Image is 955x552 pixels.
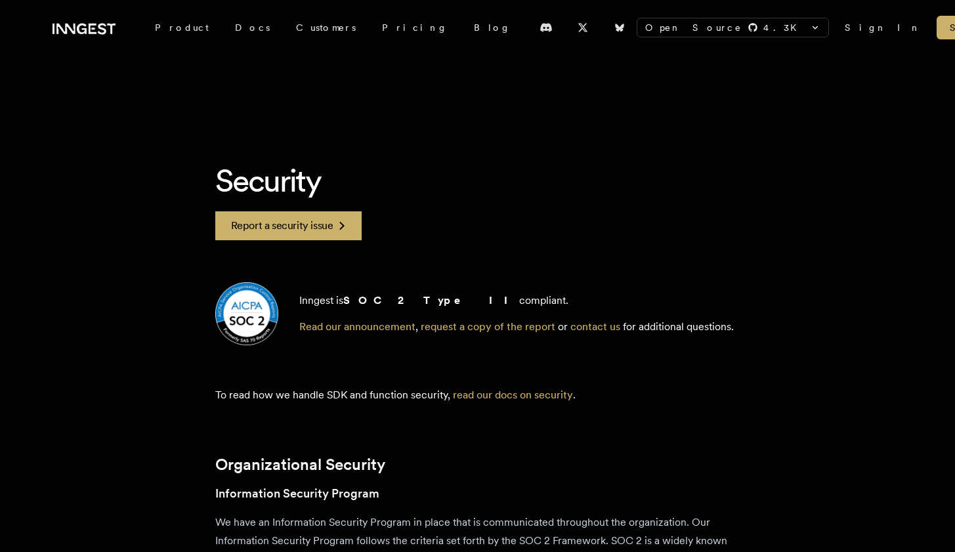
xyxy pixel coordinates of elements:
strong: SOC 2 Type II [343,294,519,307]
a: Pricing [369,16,461,39]
h2: Organizational Security [215,456,740,474]
span: Open Source [645,21,742,34]
a: Customers [283,16,369,39]
a: read our docs on security [453,389,573,401]
span: 4.3 K [763,21,805,34]
h1: Security [215,160,740,201]
p: To read how we handle SDK and function security, . [215,387,740,403]
a: Report a security issue [215,211,362,240]
a: Blog [461,16,524,39]
img: SOC 2 [215,282,278,345]
a: Read our announcement [299,320,415,333]
div: Product [142,16,222,39]
a: request a copy of the report [421,320,555,333]
p: , or for additional questions. [299,319,734,335]
p: Inngest is compliant. [299,293,734,308]
h3: Information Security Program [215,484,740,503]
a: X [568,17,597,38]
a: Sign In [845,21,921,34]
a: Discord [532,17,561,38]
a: contact us [570,320,620,333]
a: Docs [222,16,283,39]
a: Bluesky [605,17,634,38]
